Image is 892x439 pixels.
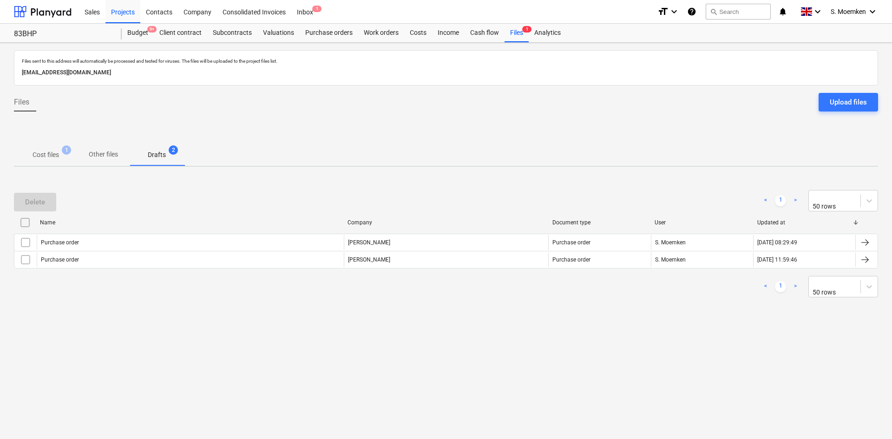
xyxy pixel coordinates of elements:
div: Company [348,219,545,226]
a: Budget9+ [122,24,154,42]
div: Document type [552,219,648,226]
div: [DATE] 11:59:46 [757,256,797,263]
i: keyboard_arrow_down [669,6,680,17]
span: 1 [522,26,531,33]
span: search [710,8,717,15]
span: Files [14,97,29,108]
div: User [655,219,750,226]
a: Next page [790,195,801,206]
div: Purchase order [552,256,590,263]
a: Client contract [154,24,207,42]
div: [PERSON_NAME] [344,252,549,267]
i: keyboard_arrow_down [812,6,823,17]
div: Name [40,219,340,226]
button: Upload files [819,93,878,111]
button: Search [706,4,771,20]
span: 1 [312,6,321,12]
a: Purchase orders [300,24,358,42]
a: Files1 [505,24,529,42]
div: 50 rows [813,203,846,210]
span: S. Moemken [831,8,866,15]
a: Valuations [257,24,300,42]
span: 1 [62,145,71,155]
span: 9+ [147,26,157,33]
p: Files sent to this address will automatically be processed and tested for viruses. The files will... [22,58,870,64]
a: Work orders [358,24,404,42]
div: 50 rows [813,288,846,296]
a: Subcontracts [207,24,257,42]
p: [EMAIL_ADDRESS][DOMAIN_NAME] [22,68,870,78]
iframe: Chat Widget [846,394,892,439]
a: Analytics [529,24,566,42]
i: format_size [657,6,669,17]
i: Knowledge base [687,6,696,17]
div: Budget [122,24,154,42]
p: Cost files [33,150,59,160]
div: Purchase order [41,239,79,246]
a: Next page [790,281,801,292]
i: notifications [778,6,787,17]
span: 2 [169,145,178,155]
p: Drafts [148,150,166,160]
div: Updated at [757,219,853,226]
div: 83BHP [14,29,111,39]
div: Purchase order [552,239,590,246]
a: Page 1 is your current page [775,195,786,206]
div: Upload files [830,96,867,108]
div: S. Moemken [651,252,753,267]
p: Other files [89,150,118,159]
div: S. Moemken [651,235,753,250]
div: Purchase order [41,256,79,263]
div: [PERSON_NAME] [344,235,549,250]
div: Files [505,24,529,42]
i: keyboard_arrow_down [867,6,878,17]
a: Previous page [760,281,771,292]
a: Previous page [760,195,771,206]
a: Income [432,24,465,42]
a: Page 1 is your current page [775,281,786,292]
a: Costs [404,24,432,42]
a: Cash flow [465,24,505,42]
div: [DATE] 08:29:49 [757,239,797,246]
